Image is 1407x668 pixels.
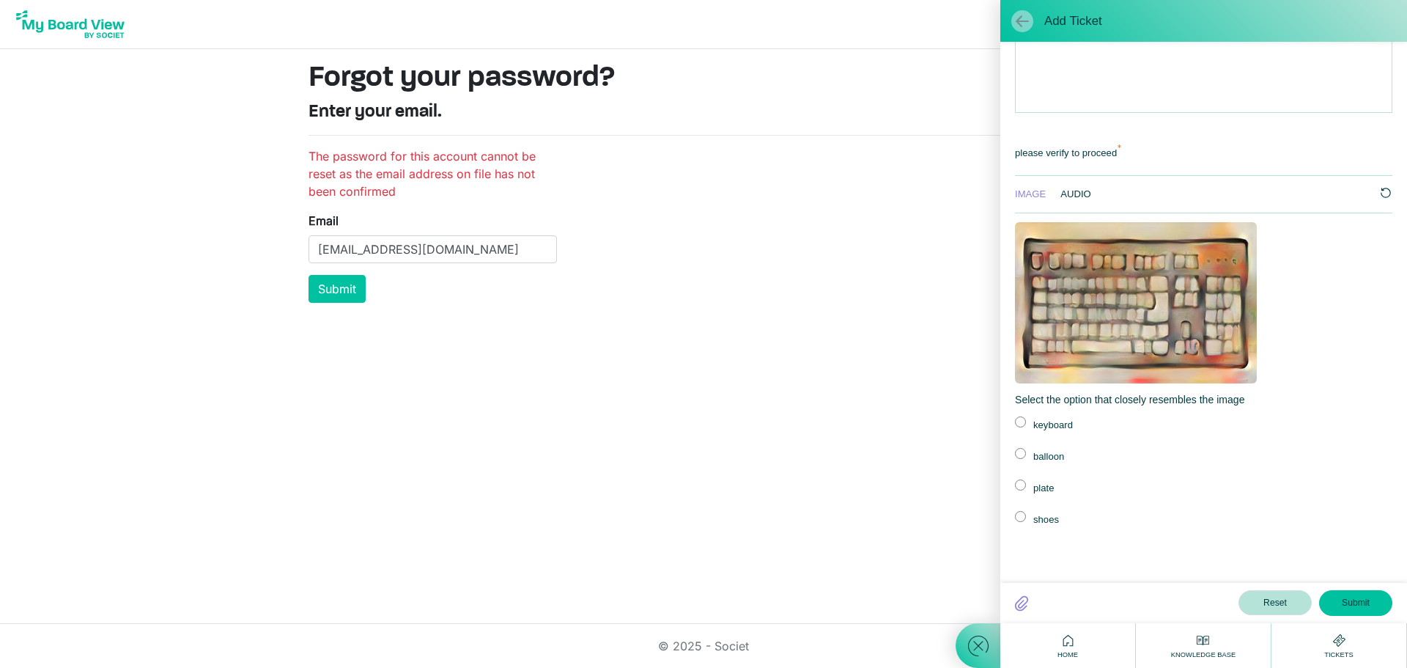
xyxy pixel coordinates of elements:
label: Email [309,212,339,230]
div: IMAGE [1015,187,1046,202]
button: Reset [1238,590,1312,615]
h4: Enter your email. [309,102,1098,123]
span: Retry [1379,186,1392,199]
div: AUDIO [1060,187,1091,202]
span: Home [1054,650,1082,660]
span: Please verify to proceed [1015,146,1117,161]
div: Select the option that closely resembles the image [1015,392,1392,408]
span: Tickets [1321,650,1357,660]
div: Tickets [1321,631,1357,660]
span: Add Ticket [1044,14,1102,29]
img: captcha Image [1015,222,1257,383]
button: Submit [1319,590,1392,615]
span: Knowledge Base [1167,650,1239,660]
img: My Board View Logo [12,6,129,43]
h1: Forgot your password? [309,61,1098,96]
li: The password for this account cannot be reset as the email address on file has not been confirmed [309,147,557,200]
div: Home [1054,631,1082,660]
button: Submit [309,275,366,303]
a: © 2025 - Societ [658,639,749,653]
div: Knowledge Base [1167,631,1239,660]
